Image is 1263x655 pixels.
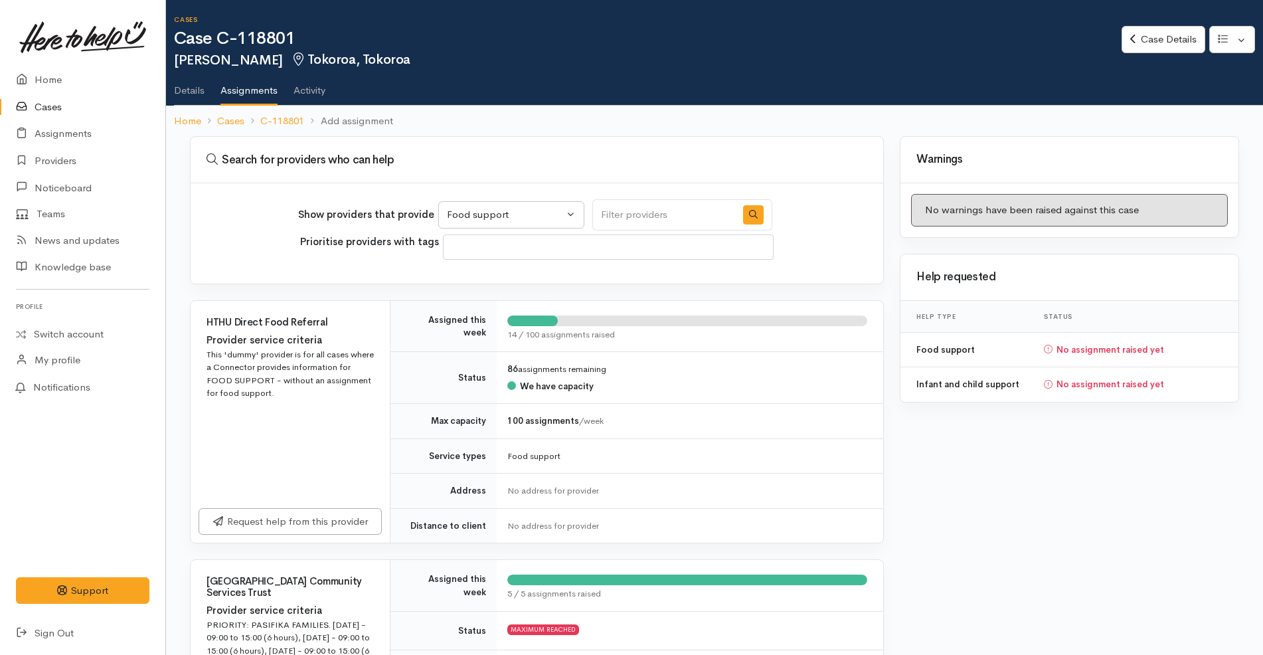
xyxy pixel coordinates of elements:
div: 5 / 5 assignments raised [507,587,867,601]
div: Food support [507,450,867,463]
a: Assignments [220,67,278,106]
h3: Search for providers who can help [199,153,875,167]
h3: Warnings [916,153,1222,166]
td: Service types [390,438,497,474]
div: MAXIMUM REACHED [507,624,579,635]
b: No assignment raised yet [1044,379,1164,390]
a: Details [174,67,205,104]
td: Max capacity [390,404,497,439]
h2: [PERSON_NAME] [174,52,1122,68]
b: 86 [507,363,518,375]
h1: Case C-118801 [174,29,1122,48]
div: No warnings have been raised against this case [911,194,1228,227]
nav: breadcrumb [166,106,1263,137]
div: Food support [447,207,564,223]
a: Activity [294,67,325,104]
input: Search [592,199,736,231]
span: /week [579,415,604,426]
td: Assigned this week [390,560,497,611]
b: No assignment raised yet [1044,344,1164,355]
div: No address for provider [507,484,867,498]
td: Status [390,352,497,404]
b: Food support [916,344,975,355]
label: Show providers that provide [298,207,434,223]
td: Assigned this week [390,301,497,352]
button: Food support [438,201,584,229]
td: Distance to client [390,508,497,543]
label: Provider service criteria [207,603,322,618]
h6: Profile [16,298,149,316]
td: Address [390,474,497,509]
label: Prioritise providers with tags [300,234,439,264]
a: Cases [217,114,244,129]
b: Infant and child support [916,379,1019,390]
div: No address for provider [507,519,867,533]
th: Help type [900,301,1033,333]
div: 14 / 100 assignments raised [507,328,867,341]
td: Status [390,611,497,650]
div: assignments remaining [507,363,867,376]
a: C-118801 [260,114,304,129]
h6: Cases [174,16,1122,23]
a: Case Details [1122,26,1205,53]
div: This 'dummy' provider is for all cases where a Connector provides information for FOOD SUPPORT - ... [207,348,374,400]
label: Provider service criteria [207,333,322,348]
button: Support [16,577,149,605]
h4: HTHU Direct Food Referral [207,317,374,328]
b: We have capacity [520,381,594,392]
h4: [GEOGRAPHIC_DATA] Community Services Trust [207,576,374,598]
span: Tokoroa, Tokoroa [291,51,410,68]
a: Request help from this provider [199,508,382,535]
a: Home [174,114,201,129]
b: 100 assignments [507,415,579,426]
li: Add assignment [304,114,392,129]
h3: Help requested [908,271,1230,284]
textarea: Search [452,239,460,255]
th: Status [1033,301,1238,333]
